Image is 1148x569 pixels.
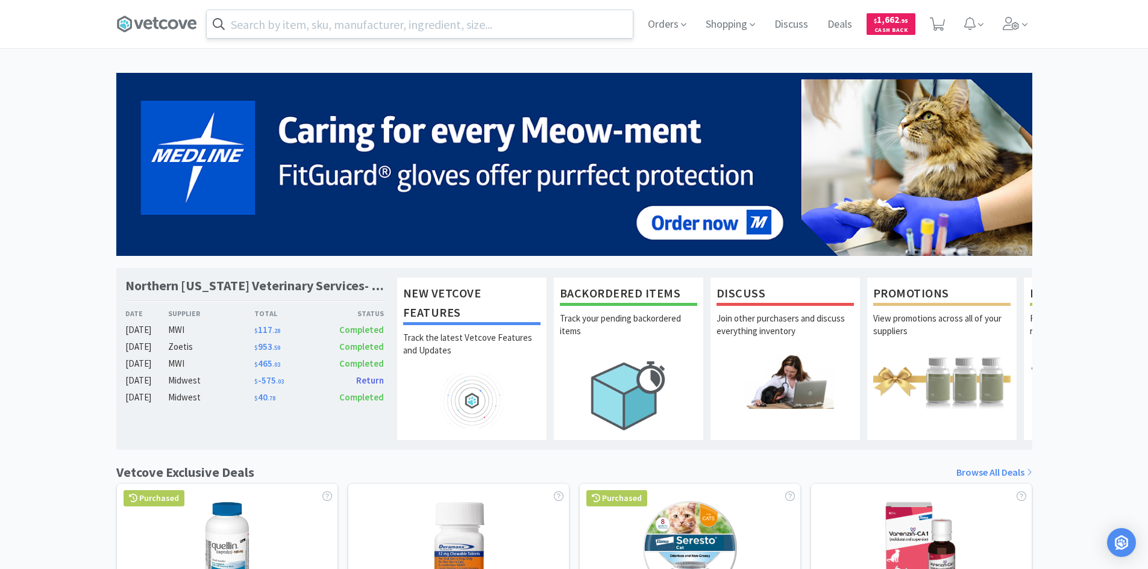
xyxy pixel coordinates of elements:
span: $ [254,394,258,402]
span: Return [356,375,384,386]
span: Completed [339,358,384,369]
div: MWI [168,356,254,371]
a: Backordered ItemsTrack your pending backordered items [553,277,704,441]
div: [DATE] [125,373,169,388]
a: [DATE]MWI$465.03Completed [125,356,384,371]
div: Midwest [168,390,254,405]
h1: Backordered Items [560,284,697,306]
img: hero_feature_roadmap.png [403,373,541,428]
p: Track the latest Vetcove Features and Updates [403,331,541,373]
input: Search by item, sku, manufacturer, ingredient, size... [207,10,633,38]
span: . 03 [276,378,284,385]
span: $ [254,344,258,352]
span: . 78 [268,394,275,402]
span: 1,662 [874,14,908,25]
a: Discuss [770,19,813,30]
div: Total [254,308,319,319]
div: [DATE] [125,390,169,405]
span: Completed [339,324,384,335]
span: -575 [254,375,284,386]
div: [DATE] [125,323,169,337]
h1: Discuss [717,284,854,306]
span: 953 [254,341,280,352]
h1: Vetcove Exclusive Deals [116,462,254,483]
span: . 03 [272,361,280,368]
div: Date [125,308,169,319]
div: Status [319,308,384,319]
h1: New Vetcove Features [403,284,541,325]
span: 465 [254,358,280,369]
span: $ [254,327,258,335]
span: . 59 [272,344,280,352]
div: Zoetis [168,340,254,354]
span: . 28 [272,327,280,335]
div: Supplier [168,308,254,319]
div: [DATE] [125,356,169,371]
img: hero_backorders.png [560,354,697,437]
a: Browse All Deals [956,465,1032,480]
a: [DATE]Midwest$40.78Completed [125,390,384,405]
a: [DATE]MWI$117.28Completed [125,323,384,337]
div: MWI [168,323,254,337]
h1: Northern [US_STATE] Veterinary Services- [GEOGRAPHIC_DATA] [125,277,384,294]
div: [DATE] [125,340,169,354]
p: Join other purchasers and discuss everything inventory [717,312,854,354]
span: 117 [254,324,280,335]
span: Completed [339,341,384,352]
a: Deals [823,19,857,30]
span: . 95 [899,17,908,25]
img: hero_discuss.png [717,354,854,409]
span: $ [874,17,877,25]
a: New Vetcove FeaturesTrack the latest Vetcove Features and Updates [397,277,547,441]
div: Open Intercom Messenger [1107,528,1136,557]
a: DiscussJoin other purchasers and discuss everything inventory [710,277,861,441]
h1: Promotions [873,284,1011,306]
a: [DATE]Midwest$-575.03Return [125,373,384,388]
a: $1,662.95Cash Back [867,8,915,40]
div: Midwest [168,373,254,388]
p: Track your pending backordered items [560,312,697,354]
a: [DATE]Zoetis$953.59Completed [125,340,384,354]
img: hero_promotions.png [873,354,1011,409]
p: View promotions across all of your suppliers [873,312,1011,354]
img: 5b85490d2c9a43ef9873369d65f5cc4c_481.png [116,73,1032,256]
span: Completed [339,391,384,403]
a: PromotionsView promotions across all of your suppliers [867,277,1017,441]
span: 40 [254,391,275,403]
span: $ [254,361,258,368]
span: $ [254,378,258,385]
span: Cash Back [874,27,908,35]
